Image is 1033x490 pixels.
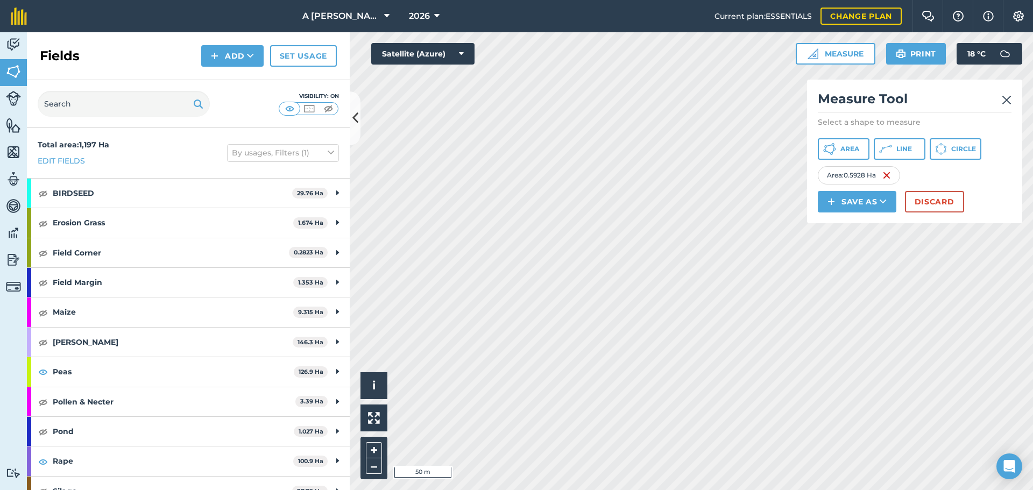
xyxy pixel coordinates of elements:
[302,10,380,23] span: A [PERSON_NAME] & Partners
[6,117,21,133] img: svg+xml;base64,PHN2ZyB4bWxucz0iaHR0cDovL3d3dy53My5vcmcvMjAwMC9zdmciIHdpZHRoPSI1NiIgaGVpZ2h0PSI2MC...
[38,395,48,408] img: svg+xml;base64,PHN2ZyB4bWxucz0iaHR0cDovL3d3dy53My5vcmcvMjAwMC9zdmciIHdpZHRoPSIxOCIgaGVpZ2h0PSIyNC...
[297,189,323,197] strong: 29.76 Ha
[53,387,295,416] strong: Pollen & Necter
[38,246,48,259] img: svg+xml;base64,PHN2ZyB4bWxucz0iaHR0cDovL3d3dy53My5vcmcvMjAwMC9zdmciIHdpZHRoPSIxOCIgaGVpZ2h0PSIyNC...
[996,453,1022,479] div: Open Intercom Messenger
[53,297,293,326] strong: Maize
[371,43,475,65] button: Satellite (Azure)
[6,252,21,268] img: svg+xml;base64,PD94bWwgdmVyc2lvbj0iMS4wIiBlbmNvZGluZz0idXRmLTgiPz4KPCEtLSBHZW5lcmF0b3I6IEFkb2JlIE...
[27,328,350,357] div: [PERSON_NAME]146.3 Ha
[279,92,339,101] div: Visibility: On
[366,458,382,474] button: –
[298,308,323,316] strong: 9.315 Ha
[874,138,925,160] button: Line
[193,97,203,110] img: svg+xml;base64,PHN2ZyB4bWxucz0iaHR0cDovL3d3dy53My5vcmcvMjAwMC9zdmciIHdpZHRoPSIxOSIgaGVpZ2h0PSIyNC...
[818,138,869,160] button: Area
[38,155,85,167] a: Edit fields
[827,195,835,208] img: svg+xml;base64,PHN2ZyB4bWxucz0iaHR0cDovL3d3dy53My5vcmcvMjAwMC9zdmciIHdpZHRoPSIxNCIgaGVpZ2h0PSIyNC...
[818,166,900,184] div: Area : 0.5928 Ha
[53,328,293,357] strong: [PERSON_NAME]
[211,49,218,62] img: svg+xml;base64,PHN2ZyB4bWxucz0iaHR0cDovL3d3dy53My5vcmcvMjAwMC9zdmciIHdpZHRoPSIxNCIgaGVpZ2h0PSIyNC...
[27,357,350,386] div: Peas126.9 Ha
[930,138,981,160] button: Circle
[298,338,323,346] strong: 146.3 Ha
[38,425,48,438] img: svg+xml;base64,PHN2ZyB4bWxucz0iaHR0cDovL3d3dy53My5vcmcvMjAwMC9zdmciIHdpZHRoPSIxOCIgaGVpZ2h0PSIyNC...
[38,140,109,150] strong: Total area : 1,197 Ha
[951,145,976,153] span: Circle
[820,8,902,25] a: Change plan
[818,90,1011,112] h2: Measure Tool
[53,179,292,208] strong: BIRDSEED
[38,276,48,289] img: svg+xml;base64,PHN2ZyB4bWxucz0iaHR0cDovL3d3dy53My5vcmcvMjAwMC9zdmciIHdpZHRoPSIxOCIgaGVpZ2h0PSIyNC...
[298,279,323,286] strong: 1.353 Ha
[53,238,289,267] strong: Field Corner
[372,379,376,392] span: i
[6,37,21,53] img: svg+xml;base64,PD94bWwgdmVyc2lvbj0iMS4wIiBlbmNvZGluZz0idXRmLTgiPz4KPCEtLSBHZW5lcmF0b3I6IEFkb2JlIE...
[40,47,80,65] h2: Fields
[368,412,380,424] img: Four arrows, one pointing top left, one top right, one bottom right and the last bottom left
[27,387,350,416] div: Pollen & Necter3.39 Ha
[818,191,896,212] button: Save as
[27,238,350,267] div: Field Corner0.2823 Ha
[994,43,1016,65] img: svg+xml;base64,PD94bWwgdmVyc2lvbj0iMS4wIiBlbmNvZGluZz0idXRmLTgiPz4KPCEtLSBHZW5lcmF0b3I6IEFkb2JlIE...
[366,442,382,458] button: +
[840,145,859,153] span: Area
[6,279,21,294] img: svg+xml;base64,PD94bWwgdmVyc2lvbj0iMS4wIiBlbmNvZGluZz0idXRmLTgiPz4KPCEtLSBHZW5lcmF0b3I6IEFkb2JlIE...
[6,225,21,241] img: svg+xml;base64,PD94bWwgdmVyc2lvbj0iMS4wIiBlbmNvZGluZz0idXRmLTgiPz4KPCEtLSBHZW5lcmF0b3I6IEFkb2JlIE...
[882,169,891,182] img: svg+xml;base64,PHN2ZyB4bWxucz0iaHR0cDovL3d3dy53My5vcmcvMjAwMC9zdmciIHdpZHRoPSIxNiIgaGVpZ2h0PSIyNC...
[896,145,912,153] span: Line
[952,11,965,22] img: A question mark icon
[283,103,296,114] img: svg+xml;base64,PHN2ZyB4bWxucz0iaHR0cDovL3d3dy53My5vcmcvMjAwMC9zdmciIHdpZHRoPSI1MCIgaGVpZ2h0PSI0MC...
[53,417,294,446] strong: Pond
[27,179,350,208] div: BIRDSEED29.76 Ha
[298,457,323,465] strong: 100.9 Ha
[38,187,48,200] img: svg+xml;base64,PHN2ZyB4bWxucz0iaHR0cDovL3d3dy53My5vcmcvMjAwMC9zdmciIHdpZHRoPSIxOCIgaGVpZ2h0PSIyNC...
[957,43,1022,65] button: 18 °C
[227,144,339,161] button: By usages, Filters (1)
[905,191,964,212] button: Discard
[11,8,27,25] img: fieldmargin Logo
[714,10,812,22] span: Current plan : ESSENTIALS
[360,372,387,399] button: i
[322,103,335,114] img: svg+xml;base64,PHN2ZyB4bWxucz0iaHR0cDovL3d3dy53My5vcmcvMjAwMC9zdmciIHdpZHRoPSI1MCIgaGVpZ2h0PSI0MC...
[1012,11,1025,22] img: A cog icon
[38,217,48,230] img: svg+xml;base64,PHN2ZyB4bWxucz0iaHR0cDovL3d3dy53My5vcmcvMjAwMC9zdmciIHdpZHRoPSIxOCIgaGVpZ2h0PSIyNC...
[896,47,906,60] img: svg+xml;base64,PHN2ZyB4bWxucz0iaHR0cDovL3d3dy53My5vcmcvMjAwMC9zdmciIHdpZHRoPSIxOSIgaGVpZ2h0PSIyNC...
[294,248,323,256] strong: 0.2823 Ha
[6,198,21,214] img: svg+xml;base64,PD94bWwgdmVyc2lvbj0iMS4wIiBlbmNvZGluZz0idXRmLTgiPz4KPCEtLSBHZW5lcmF0b3I6IEFkb2JlIE...
[38,365,48,378] img: svg+xml;base64,PHN2ZyB4bWxucz0iaHR0cDovL3d3dy53My5vcmcvMjAwMC9zdmciIHdpZHRoPSIxOCIgaGVpZ2h0PSIyNC...
[299,428,323,435] strong: 1.027 Ha
[201,45,264,67] button: Add
[27,446,350,475] div: Rape100.9 Ha
[270,45,337,67] a: Set usage
[818,117,1011,127] p: Select a shape to measure
[27,297,350,326] div: Maize9.315 Ha
[38,455,48,468] img: svg+xml;base64,PHN2ZyB4bWxucz0iaHR0cDovL3d3dy53My5vcmcvMjAwMC9zdmciIHdpZHRoPSIxOCIgaGVpZ2h0PSIyNC...
[27,208,350,237] div: Erosion Grass1.674 Ha
[53,268,293,297] strong: Field Margin
[300,397,323,405] strong: 3.39 Ha
[808,48,818,59] img: Ruler icon
[38,336,48,349] img: svg+xml;base64,PHN2ZyB4bWxucz0iaHR0cDovL3d3dy53My5vcmcvMjAwMC9zdmciIHdpZHRoPSIxOCIgaGVpZ2h0PSIyNC...
[6,144,21,160] img: svg+xml;base64,PHN2ZyB4bWxucz0iaHR0cDovL3d3dy53My5vcmcvMjAwMC9zdmciIHdpZHRoPSI1NiIgaGVpZ2h0PSI2MC...
[27,417,350,446] div: Pond1.027 Ha
[6,63,21,80] img: svg+xml;base64,PHN2ZyB4bWxucz0iaHR0cDovL3d3dy53My5vcmcvMjAwMC9zdmciIHdpZHRoPSI1NiIgaGVpZ2h0PSI2MC...
[886,43,946,65] button: Print
[38,306,48,319] img: svg+xml;base64,PHN2ZyB4bWxucz0iaHR0cDovL3d3dy53My5vcmcvMjAwMC9zdmciIHdpZHRoPSIxOCIgaGVpZ2h0PSIyNC...
[922,11,935,22] img: Two speech bubbles overlapping with the left bubble in the forefront
[796,43,875,65] button: Measure
[53,357,294,386] strong: Peas
[983,10,994,23] img: svg+xml;base64,PHN2ZyB4bWxucz0iaHR0cDovL3d3dy53My5vcmcvMjAwMC9zdmciIHdpZHRoPSIxNyIgaGVpZ2h0PSIxNy...
[302,103,316,114] img: svg+xml;base64,PHN2ZyB4bWxucz0iaHR0cDovL3d3dy53My5vcmcvMjAwMC9zdmciIHdpZHRoPSI1MCIgaGVpZ2h0PSI0MC...
[6,468,21,478] img: svg+xml;base64,PD94bWwgdmVyc2lvbj0iMS4wIiBlbmNvZGluZz0idXRmLTgiPz4KPCEtLSBHZW5lcmF0b3I6IEFkb2JlIE...
[38,91,210,117] input: Search
[967,43,986,65] span: 18 ° C
[27,268,350,297] div: Field Margin1.353 Ha
[1002,94,1011,106] img: svg+xml;base64,PHN2ZyB4bWxucz0iaHR0cDovL3d3dy53My5vcmcvMjAwMC9zdmciIHdpZHRoPSIyMiIgaGVpZ2h0PSIzMC...
[6,91,21,106] img: svg+xml;base64,PD94bWwgdmVyc2lvbj0iMS4wIiBlbmNvZGluZz0idXRmLTgiPz4KPCEtLSBHZW5lcmF0b3I6IEFkb2JlIE...
[298,219,323,226] strong: 1.674 Ha
[53,208,293,237] strong: Erosion Grass
[53,446,293,475] strong: Rape
[409,10,430,23] span: 2026
[6,171,21,187] img: svg+xml;base64,PD94bWwgdmVyc2lvbj0iMS4wIiBlbmNvZGluZz0idXRmLTgiPz4KPCEtLSBHZW5lcmF0b3I6IEFkb2JlIE...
